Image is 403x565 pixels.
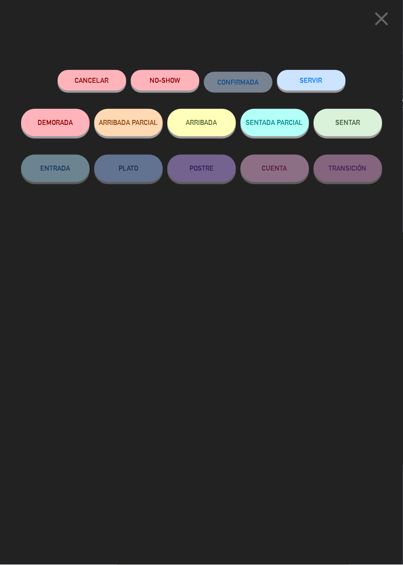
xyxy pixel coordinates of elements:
button: SERVIR [277,70,346,91]
span: ARRIBADA PARCIAL [99,118,158,126]
button: ENTRADA [21,155,90,182]
button: TRANSICIÓN [314,155,382,182]
button: SENTADA PARCIAL [241,109,309,136]
span: SENTAR [336,118,360,126]
button: NO-SHOW [131,70,199,91]
button: CONFIRMADA [204,72,273,92]
button: SENTAR [314,109,382,136]
button: close [368,7,396,34]
button: CUENTA [241,155,309,182]
button: ARRIBADA PARCIAL [94,109,163,136]
button: POSTRE [167,155,236,182]
i: close [371,7,393,30]
button: PLATO [94,155,163,182]
span: CONFIRMADA [218,78,259,86]
button: Cancelar [58,70,126,91]
button: ARRIBADA [167,109,236,136]
button: DEMORADA [21,109,90,136]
